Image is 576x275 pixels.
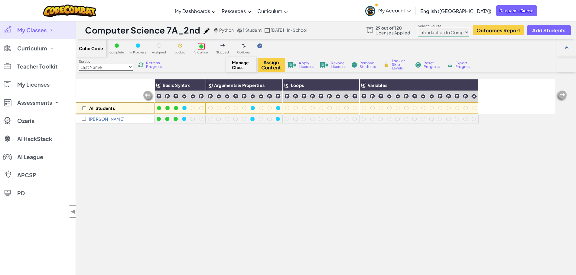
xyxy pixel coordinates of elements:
img: IconPracticeLevel.svg [429,94,434,99]
img: IconChallengeLevel.svg [352,93,358,99]
img: CodeCombat logo [43,5,96,17]
label: Sort by [79,59,133,64]
img: IconPracticeLevel.svg [395,94,400,99]
label: Select Course [418,24,469,28]
a: Request a Quote [496,5,537,16]
img: IconArchive.svg [447,62,453,68]
a: English ([GEOGRAPHIC_DATA]) [417,3,494,19]
span: AI League [17,154,43,160]
img: IconChallengeLevel.svg [327,93,332,99]
span: Resources [222,8,246,14]
img: IconChallengeLevel.svg [412,93,418,99]
span: English ([GEOGRAPHIC_DATA]) [420,8,491,14]
span: My Dashboards [175,8,210,14]
span: Python [219,27,234,33]
img: IconChallengeLevel.svg [207,93,213,99]
span: Loops [291,82,304,88]
img: IconIntro.svg [471,94,477,99]
img: IconChallengeLevel.svg [301,93,307,99]
a: My Account [362,1,414,20]
img: IconOptionalLevel.svg [242,43,246,48]
img: IconChallengeLevel.svg [267,93,272,99]
span: Curriculum [17,46,47,51]
img: IconChallengeLevel.svg [164,93,170,99]
span: 29 out of 120 [376,25,410,30]
span: Color Code [79,46,103,51]
span: Assigned [152,51,166,54]
span: complete [109,51,124,54]
img: IconPracticeLevel.svg [259,94,264,99]
span: My Account [378,7,411,14]
span: Teacher Toolkit [17,64,57,69]
img: Arrow_Left_Inactive.png [142,90,155,102]
span: Ozaria [17,118,34,123]
span: ◀ [70,207,76,216]
span: 1 Student [243,27,262,33]
img: IconChallengeLevel.svg [275,93,281,99]
button: Add Students [527,25,571,35]
img: IconChallengeLevel.svg [446,93,451,99]
span: Variables [368,82,387,88]
img: IconChallengeLevel.svg [198,93,204,99]
span: Locked [174,51,186,54]
span: [DATE] [271,27,284,33]
button: Assign Content [258,58,285,72]
span: Violation [194,51,208,54]
span: Licenses Applied [376,30,410,35]
img: IconChallengeLevel.svg [241,93,247,99]
p: Taliyah Solomon [89,117,124,121]
img: IconChallengeLevel.svg [173,93,179,99]
img: IconChallengeLevel.svg [369,93,375,99]
span: Lock or Skip Levels [392,59,410,70]
a: Curriculum [254,3,291,19]
span: Export Progress [455,61,474,69]
img: Arrow_Left_Inactive.png [555,90,568,102]
span: Refresh Progress [146,61,165,69]
span: My Classes [17,27,47,33]
img: IconPracticeLevel.svg [225,94,230,99]
span: My Licenses [17,82,50,87]
span: AI HackStack [17,136,52,142]
img: IconChallengeLevel.svg [284,93,290,99]
img: IconChallengeLevel.svg [378,93,384,99]
span: In Progress [129,51,146,54]
span: Reset Progress [424,61,442,69]
span: Skipped [216,51,229,54]
img: IconSkippedLevel.svg [220,44,225,46]
img: IconChallengeLevel.svg [454,93,460,99]
img: calendar.svg [265,28,270,33]
img: IconPracticeLevel.svg [250,94,255,99]
span: Revoke Licenses [331,61,346,69]
img: IconChallengeLevel.svg [233,93,239,99]
img: iconPencil.svg [203,28,210,34]
img: IconPracticeLevel.svg [335,94,340,99]
img: IconChallengeLevel.svg [293,93,298,99]
img: IconChallengeLevel.svg [310,93,315,99]
img: IconReset.svg [415,62,421,68]
img: python.png [214,28,219,33]
img: IconHint.svg [257,43,262,48]
a: My Dashboards [172,3,219,19]
img: IconLicenseApply.svg [288,62,297,68]
span: Arguments & Properties [214,82,265,88]
img: IconChallengeLevel.svg [318,93,324,99]
img: IconChallengeLevel.svg [156,93,162,99]
img: IconPracticeLevel.svg [344,94,349,99]
div: in-school [287,27,307,33]
img: IconPracticeLevel.svg [182,94,187,99]
img: MultipleUsers.png [237,28,242,33]
img: IconLicenseRevoke.svg [320,62,329,68]
span: Manage Class [232,60,250,70]
img: IconChallengeLevel.svg [437,93,443,99]
img: IconLock.svg [383,62,389,67]
span: Apply Licenses [299,61,314,69]
img: IconRemoveStudents.svg [352,62,357,68]
img: IconChallengeLevel.svg [403,93,409,99]
a: Outcomes Report [473,25,524,35]
img: avatar [365,6,375,16]
img: IconPracticeLevel.svg [421,94,426,99]
img: IconPracticeLevel.svg [190,94,195,99]
img: IconPracticeLevel.svg [216,94,221,99]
